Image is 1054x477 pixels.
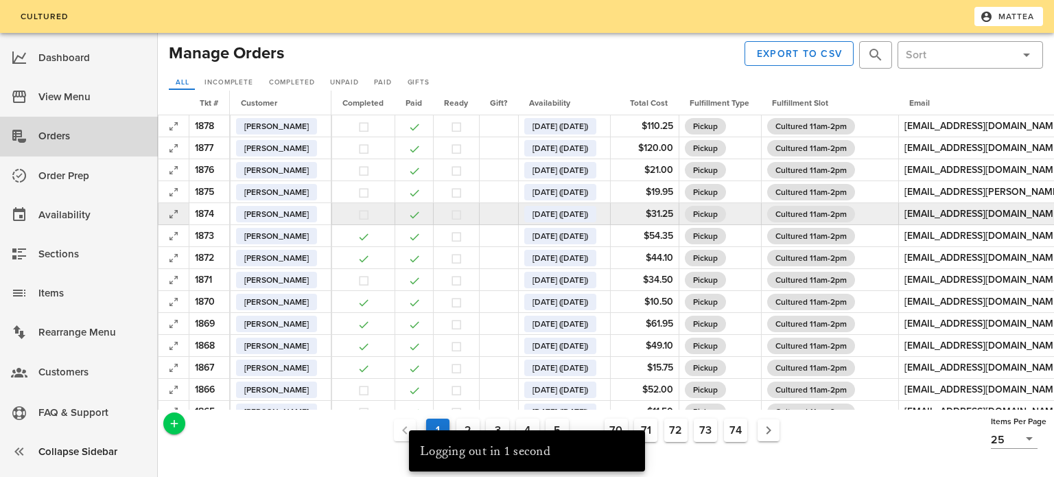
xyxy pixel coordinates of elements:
[244,250,309,266] span: [PERSON_NAME]
[164,248,183,268] button: Expand Record
[610,291,679,313] td: $10.50
[532,228,588,244] span: [DATE] ([DATE])
[546,419,569,442] button: Goto Page 5
[189,379,230,401] td: 1866
[974,7,1043,26] button: Mattea
[775,382,847,398] span: Cultured 11am-2pm
[426,419,449,442] button: Current Page, Page 1
[189,159,230,181] td: 1876
[532,404,588,420] span: [DATE] ([DATE])
[189,181,230,203] td: 1875
[610,159,679,181] td: $21.00
[164,314,183,334] button: Expand Record
[775,360,847,376] span: Cultured 11am-2pm
[724,419,747,442] button: Goto Page 74
[693,118,718,135] span: Pickup
[693,338,718,354] span: Pickup
[745,41,854,66] button: Export to CSV
[244,184,309,200] span: [PERSON_NAME]
[444,98,468,108] span: Ready
[610,357,679,379] td: $15.75
[693,360,718,376] span: Pickup
[605,419,628,442] button: Goto Page 70
[189,203,230,225] td: 1874
[610,379,679,401] td: $52.00
[38,125,147,148] div: Orders
[169,41,284,66] h2: Manage Orders
[244,206,309,222] span: [PERSON_NAME]
[244,294,309,310] span: [PERSON_NAME]
[38,204,147,226] div: Availability
[610,91,679,115] th: Total Cost
[775,118,847,135] span: Cultured 11am-2pm
[693,294,718,310] span: Pickup
[189,225,230,247] td: 1873
[983,10,1035,23] span: Mattea
[164,183,183,202] button: Expand Record
[532,184,588,200] span: [DATE] ([DATE])
[630,98,668,108] span: Total Cost
[532,206,588,222] span: [DATE] ([DATE])
[175,78,189,86] span: All
[241,98,277,108] span: Customer
[164,161,183,180] button: Expand Record
[775,272,847,288] span: Cultured 11am-2pm
[244,338,309,354] span: [PERSON_NAME]
[329,78,358,86] span: Unpaid
[909,98,930,108] span: Email
[189,137,230,159] td: 1877
[38,47,147,69] div: Dashboard
[991,417,1046,426] span: Items Per Page
[479,91,518,115] th: Gift?
[456,419,480,442] button: Goto Page 2
[189,291,230,313] td: 1870
[610,335,679,357] td: $49.10
[610,269,679,291] td: $34.50
[664,419,688,442] button: Goto Page 72
[610,203,679,225] td: $31.25
[610,247,679,269] td: $44.10
[775,250,847,266] span: Cultured 11am-2pm
[189,91,230,115] th: Tkt #
[244,316,309,332] span: [PERSON_NAME]
[189,115,230,137] td: 1878
[532,382,588,398] span: [DATE] ([DATE])
[189,269,230,291] td: 1871
[244,162,309,178] span: [PERSON_NAME]
[693,382,718,398] span: Pickup
[693,228,718,244] span: Pickup
[775,184,847,200] span: Cultured 11am-2pm
[775,316,847,332] span: Cultured 11am-2pm
[164,270,183,290] button: Expand Record
[532,316,588,332] span: [DATE] ([DATE])
[169,76,195,90] a: All
[693,184,718,200] span: Pickup
[38,282,147,305] div: Items
[693,206,718,222] span: Pickup
[532,272,588,288] span: [DATE] ([DATE])
[516,419,539,442] button: Goto Page 4
[331,91,395,115] th: Completed
[230,91,331,115] th: Customer
[262,76,321,90] a: Completed
[200,98,218,108] span: Tkt #
[693,140,718,156] span: Pickup
[758,419,780,441] button: Next page
[532,250,588,266] span: [DATE] ([DATE])
[991,430,1038,448] div: 25
[775,162,847,178] span: Cultured 11am-2pm
[610,225,679,247] td: $54.35
[164,226,183,246] button: Expand Record
[189,401,230,423] td: 1865
[486,419,509,442] button: Goto Page 3
[610,181,679,203] td: $19.95
[189,357,230,379] td: 1867
[576,419,598,441] span: ...
[775,338,847,354] span: Cultured 11am-2pm
[693,250,718,266] span: Pickup
[775,404,847,420] span: Cultured 11am-2pm
[244,272,309,288] span: [PERSON_NAME]
[610,115,679,137] td: $110.25
[373,78,391,86] span: Paid
[19,12,69,21] span: Cultured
